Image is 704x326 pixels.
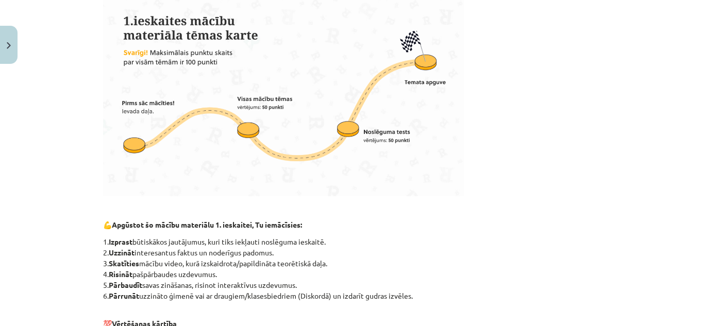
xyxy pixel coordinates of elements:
[109,291,139,300] b: Pārrunāt
[103,236,601,301] p: 1. būtiskākos jautājumus, kuri tiks iekļauti noslēguma ieskaitē. 2. interesantus faktus un noderī...
[112,220,302,229] b: Apgūstot šo mācību materiālu 1. ieskaitei, Tu iemācīsies:
[109,237,132,246] b: Izprast
[7,42,11,49] img: icon-close-lesson-0947bae3869378f0d4975bcd49f059093ad1ed9edebbc8119c70593378902aed.svg
[103,219,601,230] p: 💪
[109,248,135,257] b: Uzzināt
[109,280,142,289] b: Pārbaudīt
[109,259,139,268] b: Skatīties
[109,269,132,279] b: Risināt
